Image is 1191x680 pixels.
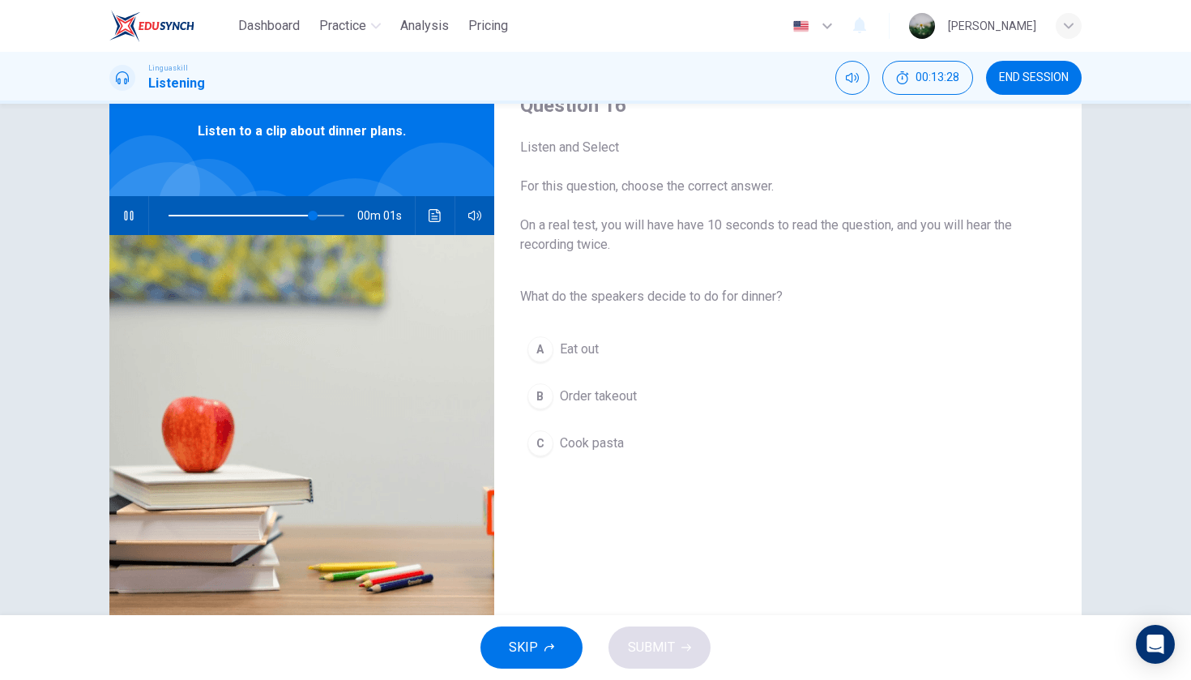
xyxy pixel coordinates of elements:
span: Listen and Select [520,138,1030,157]
button: Pricing [462,11,514,41]
span: Listen to a clip about dinner plans. [198,122,406,141]
img: Listen to a clip about dinner plans. [109,235,494,630]
span: Cook pasta [560,434,624,453]
div: Hide [882,61,973,95]
span: Dashboard [238,16,300,36]
button: Click to see the audio transcription [422,196,448,235]
button: 00:13:28 [882,61,973,95]
span: Eat out [560,340,599,359]
span: SKIP [509,636,538,659]
button: BOrder takeout [520,376,1030,417]
span: Order takeout [560,387,637,406]
span: Linguaskill [148,62,188,74]
div: C [527,430,553,456]
span: On a real test, you will have have 10 seconds to read the question, and you will hear the recordi... [520,216,1030,254]
a: EduSynch logo [109,10,232,42]
span: Practice [319,16,366,36]
span: Analysis [400,16,449,36]
button: Analysis [394,11,455,41]
span: Pricing [468,16,508,36]
button: AEat out [520,329,1030,370]
h4: Question 16 [520,92,1030,118]
div: B [527,383,553,409]
span: 00m 01s [357,196,415,235]
button: CCook pasta [520,423,1030,464]
div: Mute [835,61,869,95]
span: For this question, choose the correct answer. [520,177,1030,196]
button: END SESSION [986,61,1082,95]
img: Profile picture [909,13,935,39]
img: EduSynch logo [109,10,194,42]
span: END SESSION [999,71,1069,84]
h1: Listening [148,74,205,93]
button: SKIP [480,627,583,669]
span: 00:13:28 [916,71,959,84]
button: Practice [313,11,387,41]
div: [PERSON_NAME] [948,16,1036,36]
img: en [791,20,811,32]
div: A [527,336,553,362]
button: Dashboard [232,11,306,41]
span: What do the speakers decide to do for dinner? [520,287,1030,306]
div: Open Intercom Messenger [1136,625,1175,664]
